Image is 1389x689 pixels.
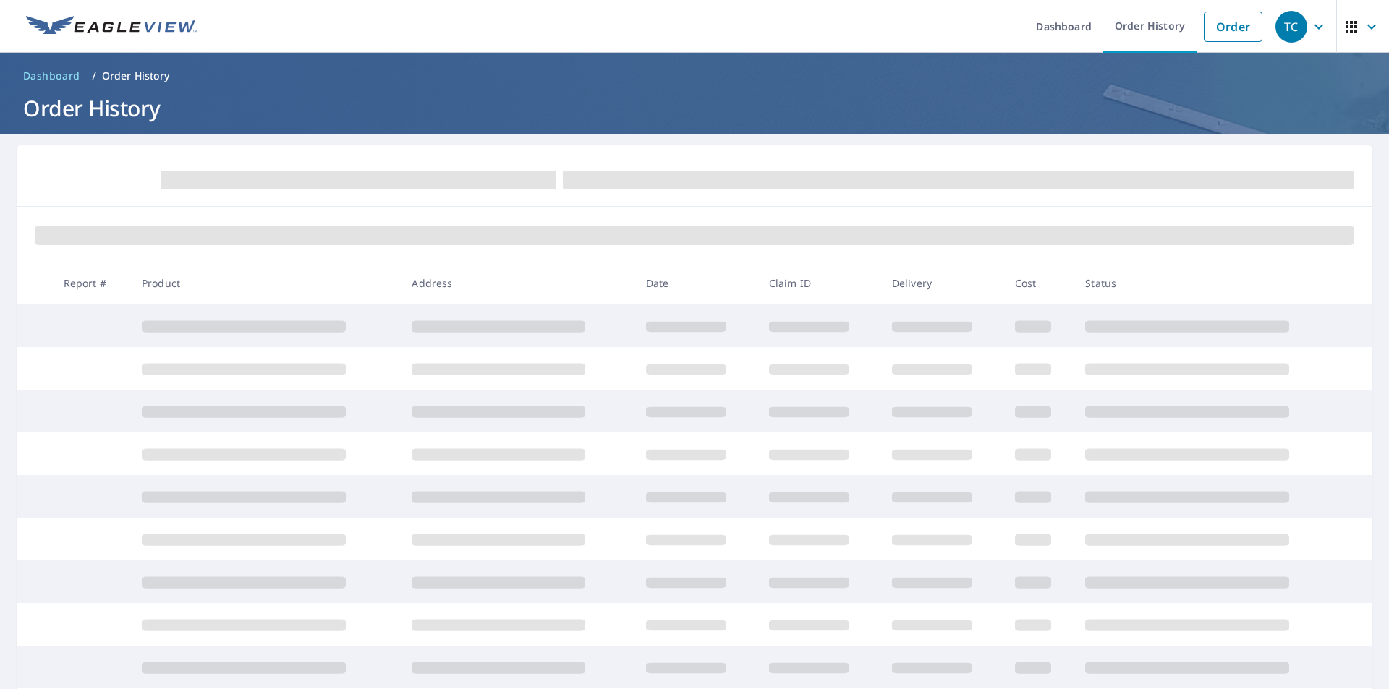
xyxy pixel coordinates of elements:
[757,262,880,304] th: Claim ID
[17,64,1372,87] nav: breadcrumb
[17,64,86,87] a: Dashboard
[52,262,130,304] th: Report #
[23,69,80,83] span: Dashboard
[1275,11,1307,43] div: TC
[880,262,1003,304] th: Delivery
[634,262,757,304] th: Date
[130,262,400,304] th: Product
[1003,262,1074,304] th: Cost
[1204,12,1262,42] a: Order
[1074,262,1344,304] th: Status
[92,67,96,85] li: /
[102,69,170,83] p: Order History
[400,262,634,304] th: Address
[17,93,1372,123] h1: Order History
[26,16,197,38] img: EV Logo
